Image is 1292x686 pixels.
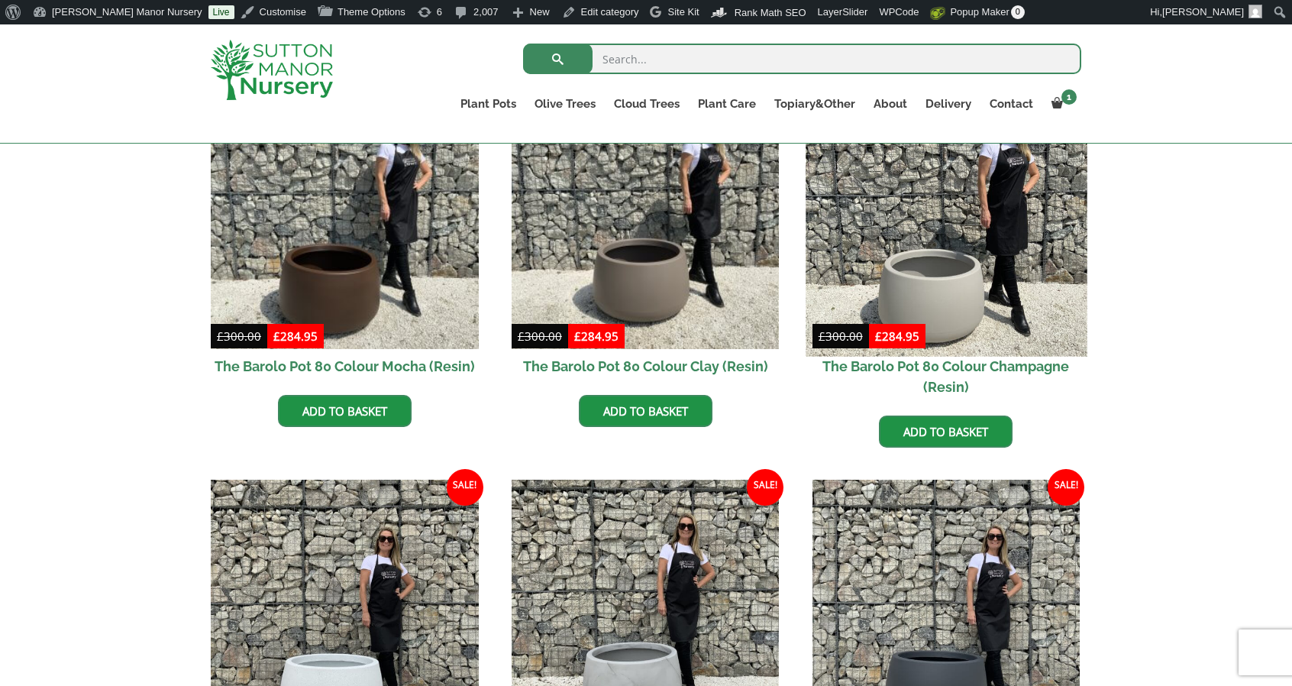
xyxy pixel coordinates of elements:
a: Olive Trees [525,93,605,115]
h2: The Barolo Pot 80 Colour Champagne (Resin) [812,349,1080,404]
a: Add to basket: “The Barolo Pot 80 Colour Mocha (Resin)” [278,395,412,427]
a: Add to basket: “The Barolo Pot 80 Colour Champagne (Resin)” [879,416,1013,448]
bdi: 284.95 [273,328,318,344]
span: £ [518,328,525,344]
h2: The Barolo Pot 80 Colour Mocha (Resin) [211,349,479,383]
span: Site Kit [667,6,699,18]
img: logo [211,40,333,100]
span: [PERSON_NAME] [1162,6,1244,18]
span: £ [819,328,825,344]
bdi: 284.95 [875,328,919,344]
span: Sale! [447,469,483,506]
span: £ [875,328,882,344]
a: Delivery [916,93,980,115]
a: 1 [1042,93,1081,115]
a: Sale! The Barolo Pot 80 Colour Clay (Resin) [512,82,780,384]
span: £ [217,328,224,344]
h2: The Barolo Pot 80 Colour Clay (Resin) [512,349,780,383]
span: 0 [1011,5,1025,19]
a: Plant Care [689,93,765,115]
img: The Barolo Pot 80 Colour Champagne (Resin) [806,75,1087,356]
span: £ [273,328,280,344]
a: Sale! The Barolo Pot 80 Colour Mocha (Resin) [211,82,479,384]
span: Rank Math SEO [735,7,806,18]
a: Topiary&Other [765,93,864,115]
bdi: 300.00 [518,328,562,344]
span: Sale! [1048,469,1084,506]
span: £ [574,328,581,344]
bdi: 300.00 [819,328,863,344]
bdi: 284.95 [574,328,619,344]
a: Live [208,5,234,19]
a: Add to basket: “The Barolo Pot 80 Colour Clay (Resin)” [579,395,712,427]
a: Plant Pots [451,93,525,115]
a: Cloud Trees [605,93,689,115]
a: Contact [980,93,1042,115]
img: The Barolo Pot 80 Colour Mocha (Resin) [211,82,479,350]
input: Search... [523,44,1081,74]
a: Sale! The Barolo Pot 80 Colour Champagne (Resin) [812,82,1080,405]
span: 1 [1061,89,1077,105]
a: About [864,93,916,115]
span: Sale! [747,469,783,506]
img: The Barolo Pot 80 Colour Clay (Resin) [512,82,780,350]
bdi: 300.00 [217,328,261,344]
